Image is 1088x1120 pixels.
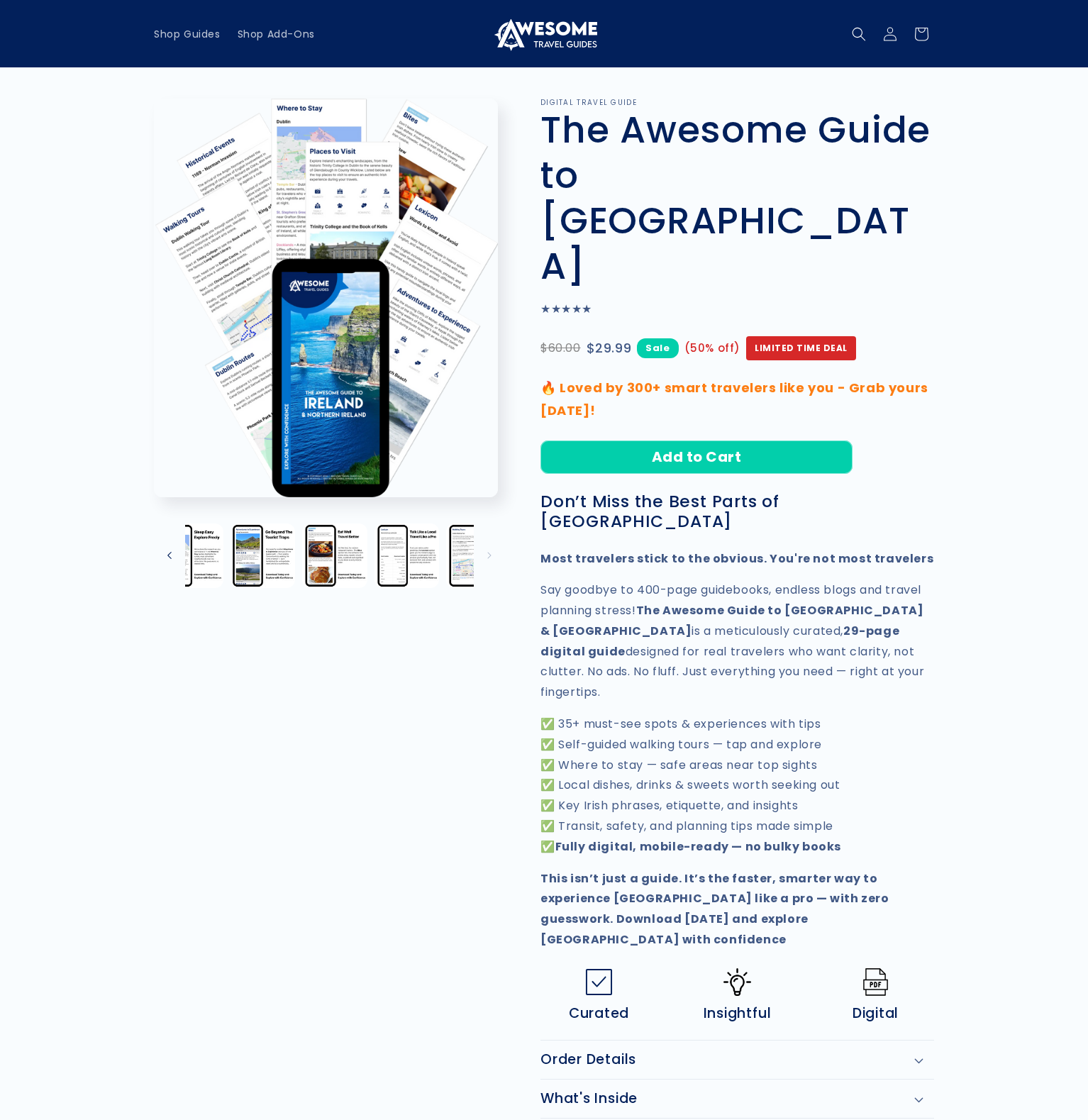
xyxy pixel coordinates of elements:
[723,968,751,996] img: Idea-icon.png
[540,107,934,289] h1: The Awesome Guide to [GEOGRAPHIC_DATA]
[154,99,505,592] media-gallery: Gallery Viewer
[684,338,740,357] span: (50% off)
[229,19,323,49] a: Shop Add-Ons
[587,337,632,360] span: $29.99
[540,1080,934,1118] summary: What's Inside
[540,377,934,423] p: 🔥 Loved by 300+ smart travelers like you - Grab yours [DATE]!
[474,540,505,571] button: Slide right
[540,440,853,474] button: Add to Cart
[540,99,934,107] p: DIGITAL TRAVEL GUIDE
[491,17,597,51] img: Awesome Travel Guides
[540,299,934,320] p: ★★★★★
[302,523,367,588] button: Load image 6 in gallery view
[555,838,841,855] strong: Fully digital, mobile-ready — no bulky books
[238,28,315,40] span: Shop Add-Ons
[843,18,875,50] summary: Search
[862,968,889,996] img: Pdf.png
[446,523,511,588] button: Load image 8 in gallery view
[159,523,223,588] button: Load image 4 in gallery view
[540,1090,638,1107] h2: What's Inside
[540,602,923,639] strong: The Awesome Guide to [GEOGRAPHIC_DATA] & [GEOGRAPHIC_DATA]
[540,338,581,359] span: $60.00
[540,550,933,567] strong: Most travelers stick to the obvious. You're not most travelers
[540,714,934,858] p: ✅ 35+ must-see spots & experiences with tips ✅ Self-guided walking tours — tap and explore ✅ Wher...
[374,523,439,588] button: Load image 7 in gallery view
[154,28,221,40] span: Shop Guides
[231,523,295,588] button: Load image 5 in gallery view
[540,492,934,533] h3: Don’t Miss the Best Parts of [GEOGRAPHIC_DATA]
[637,338,678,357] span: Sale
[145,19,229,49] a: Shop Guides
[540,580,934,703] p: Say goodbye to 400-page guidebooks, endless blogs and travel planning stress! is a meticulously c...
[540,1051,636,1068] h2: Order Details
[704,1005,772,1022] span: Insightful
[540,1041,934,1079] summary: Order Details
[540,870,889,948] strong: This isn’t just a guide. It’s the faster, smarter way to experience [GEOGRAPHIC_DATA] like a pro ...
[569,1005,629,1022] span: Curated
[746,336,856,360] span: Limited Time Deal
[486,11,603,56] a: Awesome Travel Guides
[853,1005,899,1022] span: Digital
[154,540,185,571] button: Slide left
